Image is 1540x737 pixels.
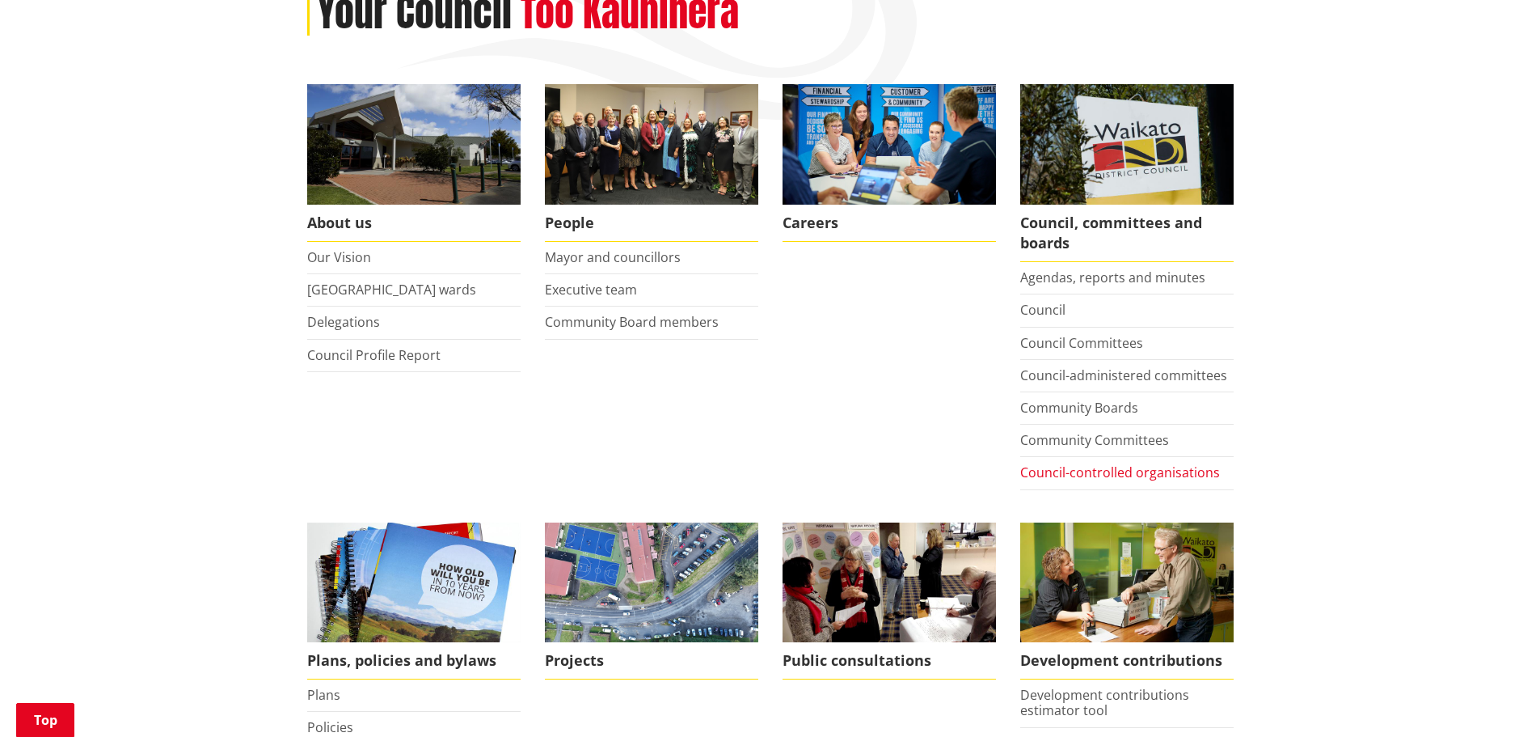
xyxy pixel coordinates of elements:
[307,686,340,704] a: Plans
[1020,399,1138,417] a: Community Boards
[783,84,996,205] img: Office staff in meeting - Career page
[1020,269,1205,286] a: Agendas, reports and minutes
[1020,464,1220,481] a: Council-controlled organisations
[307,523,521,680] a: We produce a number of plans, policies and bylaws including the Long Term Plan Plans, policies an...
[307,84,521,242] a: WDC Building 0015 About us
[307,642,521,680] span: Plans, policies and bylaws
[1466,669,1524,727] iframe: Messenger Launcher
[545,84,758,242] a: 2022 Council People
[545,642,758,680] span: Projects
[1020,84,1234,205] img: Waikato-District-Council-sign
[307,523,521,643] img: Long Term Plan
[545,248,681,266] a: Mayor and councillors
[1020,523,1234,680] a: FInd out more about fees and fines here Development contributions
[307,346,441,364] a: Council Profile Report
[545,523,758,680] a: Projects
[307,84,521,205] img: WDC Building 0015
[545,313,719,331] a: Community Board members
[307,313,380,331] a: Delegations
[545,523,758,643] img: DJI_0336
[545,205,758,242] span: People
[1020,366,1227,384] a: Council-administered committees
[545,84,758,205] img: 2022 Council
[783,642,996,680] span: Public consultations
[1020,84,1234,262] a: Waikato-District-Council-sign Council, committees and boards
[16,703,74,737] a: Top
[307,718,353,736] a: Policies
[1020,301,1065,319] a: Council
[307,281,476,299] a: [GEOGRAPHIC_DATA] wards
[783,523,996,643] img: public-consultations
[783,205,996,242] span: Careers
[307,205,521,242] span: About us
[545,281,637,299] a: Executive team
[1020,686,1189,719] a: Development contributions estimator tool
[1020,431,1169,449] a: Community Committees
[783,523,996,680] a: public-consultations Public consultations
[1020,642,1234,680] span: Development contributions
[1020,523,1234,643] img: Fees
[1020,334,1143,352] a: Council Committees
[1020,205,1234,262] span: Council, committees and boards
[307,248,371,266] a: Our Vision
[783,84,996,242] a: Careers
